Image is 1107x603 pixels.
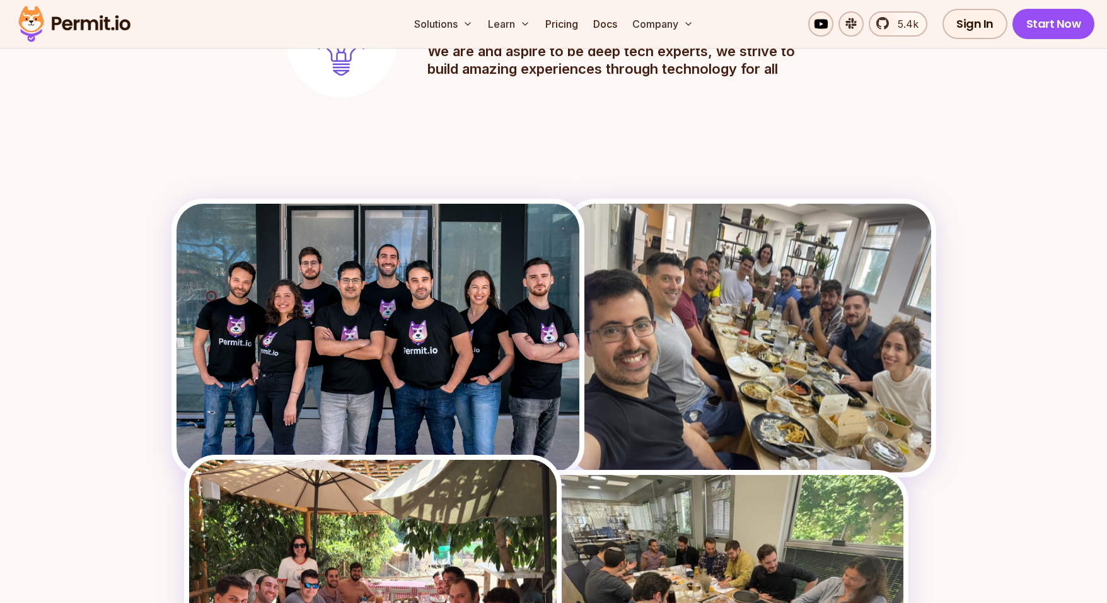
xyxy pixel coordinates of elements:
[540,11,583,37] a: Pricing
[869,11,927,37] a: 5.4k
[588,11,622,37] a: Docs
[427,42,821,78] p: We are and aspire to be deep tech experts, we strive to build amazing experiences through technol...
[942,9,1007,39] a: Sign In
[1012,9,1095,39] a: Start Now
[409,11,478,37] button: Solutions
[890,16,919,32] span: 5.4k
[627,11,698,37] button: Company
[13,3,136,45] img: Permit logo
[483,11,535,37] button: Learn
